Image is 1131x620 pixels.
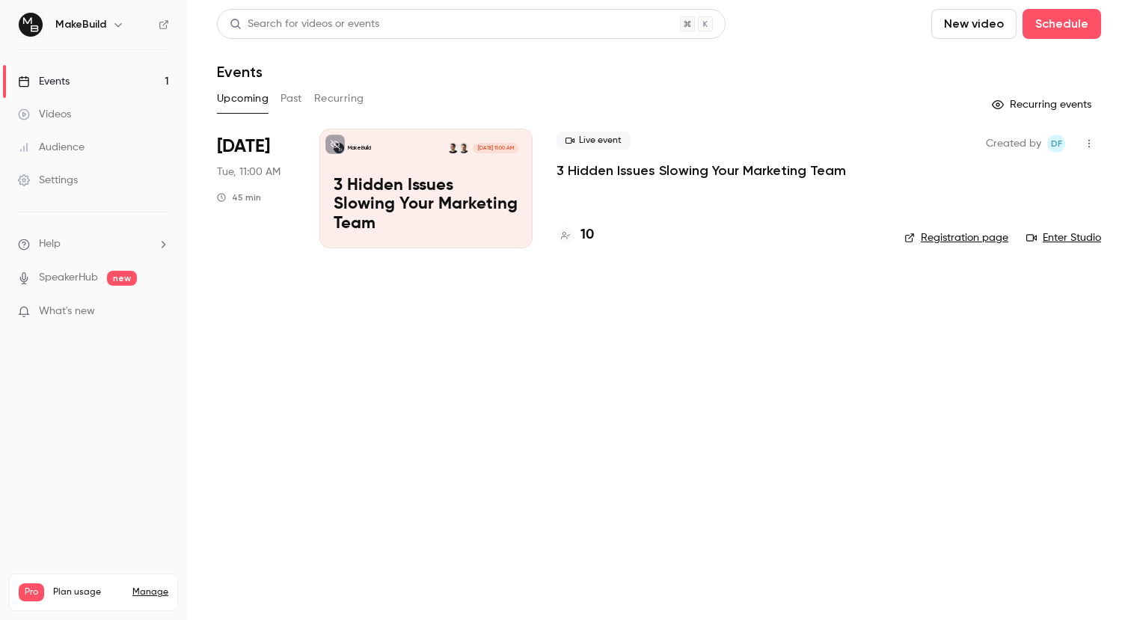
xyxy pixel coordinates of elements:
a: 3 Hidden Issues Slowing Your Marketing TeamMakeBuildTim JanesDan Foster[DATE] 11:00 AM3 Hidden Is... [319,129,533,248]
p: 3 Hidden Issues Slowing Your Marketing Team [334,177,518,234]
img: MakeBuild [19,13,43,37]
iframe: Noticeable Trigger [151,305,169,319]
div: Settings [18,173,78,188]
span: What's new [39,304,95,319]
a: SpeakerHub [39,270,98,286]
button: Recurring events [985,93,1101,117]
li: help-dropdown-opener [18,236,169,252]
div: Sep 9 Tue, 11:00 AM (Europe/London) [217,129,295,248]
h4: 10 [580,225,594,245]
button: Recurring [314,87,364,111]
button: Schedule [1023,9,1101,39]
span: Dan Foster [1047,135,1065,153]
a: Registration page [904,230,1008,245]
span: Plan usage [53,586,123,598]
div: Events [18,74,70,89]
div: 45 min [217,191,261,203]
span: Tue, 11:00 AM [217,165,281,179]
a: Manage [132,586,168,598]
button: New video [931,9,1017,39]
span: Created by [986,135,1041,153]
span: [DATE] 11:00 AM [473,143,518,153]
span: new [107,271,137,286]
img: Tim Janes [459,143,469,153]
span: [DATE] [217,135,270,159]
button: Past [281,87,302,111]
p: MakeBuild [348,144,371,152]
div: Search for videos or events [230,16,379,32]
a: 3 Hidden Issues Slowing Your Marketing Team [557,162,846,179]
span: Live event [557,132,631,150]
a: Enter Studio [1026,230,1101,245]
div: Audience [18,140,85,155]
button: Upcoming [217,87,269,111]
div: Videos [18,107,71,122]
h6: MakeBuild [55,17,106,32]
span: Pro [19,583,44,601]
img: Dan Foster [447,143,458,153]
span: Help [39,236,61,252]
h1: Events [217,63,263,81]
span: DF [1051,135,1062,153]
a: 10 [557,225,594,245]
